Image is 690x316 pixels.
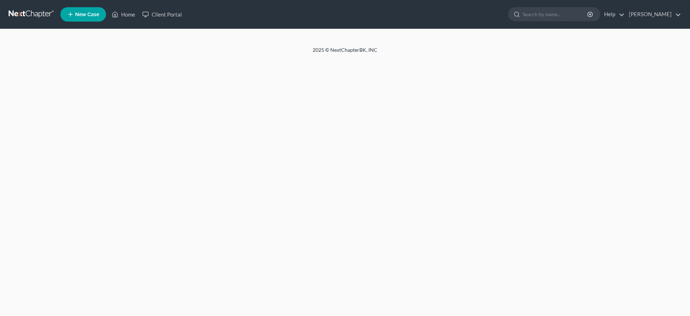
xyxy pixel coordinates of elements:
[108,8,139,21] a: Home
[601,8,625,21] a: Help
[523,8,588,21] input: Search by name...
[75,12,99,17] span: New Case
[625,8,681,21] a: [PERSON_NAME]
[140,46,550,59] div: 2025 © NextChapterBK, INC
[139,8,185,21] a: Client Portal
